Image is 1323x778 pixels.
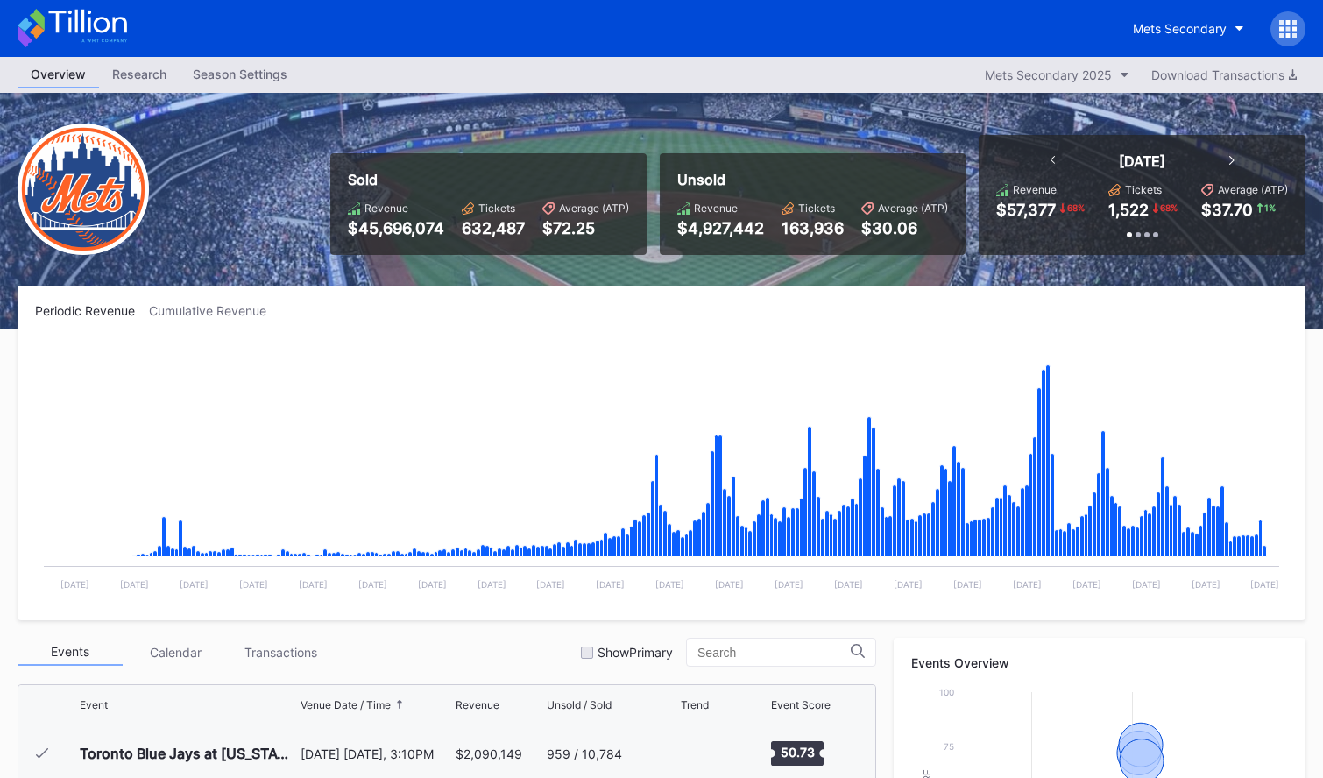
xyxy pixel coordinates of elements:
[536,579,565,590] text: [DATE]
[18,124,149,255] img: New-York-Mets-Transparent.png
[1120,12,1257,45] button: Mets Secondary
[299,579,328,590] text: [DATE]
[1125,183,1162,196] div: Tickets
[1218,183,1288,196] div: Average (ATP)
[1065,201,1086,215] div: 68 %
[547,746,622,761] div: 959 / 10,784
[1132,579,1161,590] text: [DATE]
[301,698,391,711] div: Venue Date / Time
[547,698,612,711] div: Unsold / Sold
[180,61,301,87] div: Season Settings
[80,698,108,711] div: Event
[681,732,733,775] svg: Chart title
[1192,579,1220,590] text: [DATE]
[681,698,709,711] div: Trend
[149,303,280,318] div: Cumulative Revenue
[60,579,89,590] text: [DATE]
[456,746,522,761] div: $2,090,149
[18,61,99,88] a: Overview
[462,219,525,237] div: 632,487
[1151,67,1297,82] div: Download Transactions
[99,61,180,88] a: Research
[985,67,1112,82] div: Mets Secondary 2025
[1263,201,1277,215] div: 1 %
[944,741,954,752] text: 75
[771,698,831,711] div: Event Score
[677,219,764,237] div: $4,927,442
[123,639,228,666] div: Calendar
[861,219,948,237] div: $30.06
[953,579,982,590] text: [DATE]
[715,579,744,590] text: [DATE]
[598,645,673,660] div: Show Primary
[80,745,296,762] div: Toronto Blue Jays at [US_STATE] Mets (Mets Opening Day)
[35,303,149,318] div: Periodic Revenue
[559,202,629,215] div: Average (ATP)
[834,579,863,590] text: [DATE]
[798,202,835,215] div: Tickets
[1143,63,1305,87] button: Download Transactions
[939,687,954,697] text: 100
[1013,183,1057,196] div: Revenue
[1108,201,1149,219] div: 1,522
[894,579,923,590] text: [DATE]
[228,639,333,666] div: Transactions
[1133,21,1227,36] div: Mets Secondary
[1013,579,1042,590] text: [DATE]
[239,579,268,590] text: [DATE]
[911,655,1288,670] div: Events Overview
[456,698,499,711] div: Revenue
[781,745,815,760] text: 50.73
[1072,579,1101,590] text: [DATE]
[694,202,738,215] div: Revenue
[596,579,625,590] text: [DATE]
[180,579,209,590] text: [DATE]
[655,579,684,590] text: [DATE]
[364,202,408,215] div: Revenue
[976,63,1138,87] button: Mets Secondary 2025
[478,579,506,590] text: [DATE]
[878,202,948,215] div: Average (ATP)
[1250,579,1279,590] text: [DATE]
[180,61,301,88] a: Season Settings
[775,579,803,590] text: [DATE]
[697,646,851,660] input: Search
[478,202,515,215] div: Tickets
[542,219,629,237] div: $72.25
[1201,201,1253,219] div: $37.70
[18,639,123,666] div: Events
[99,61,180,87] div: Research
[301,746,452,761] div: [DATE] [DATE], 3:10PM
[348,219,444,237] div: $45,696,074
[120,579,149,590] text: [DATE]
[35,340,1288,603] svg: Chart title
[996,201,1056,219] div: $57,377
[348,171,629,188] div: Sold
[358,579,387,590] text: [DATE]
[1119,152,1165,170] div: [DATE]
[677,171,948,188] div: Unsold
[418,579,447,590] text: [DATE]
[782,219,844,237] div: 163,936
[1158,201,1179,215] div: 68 %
